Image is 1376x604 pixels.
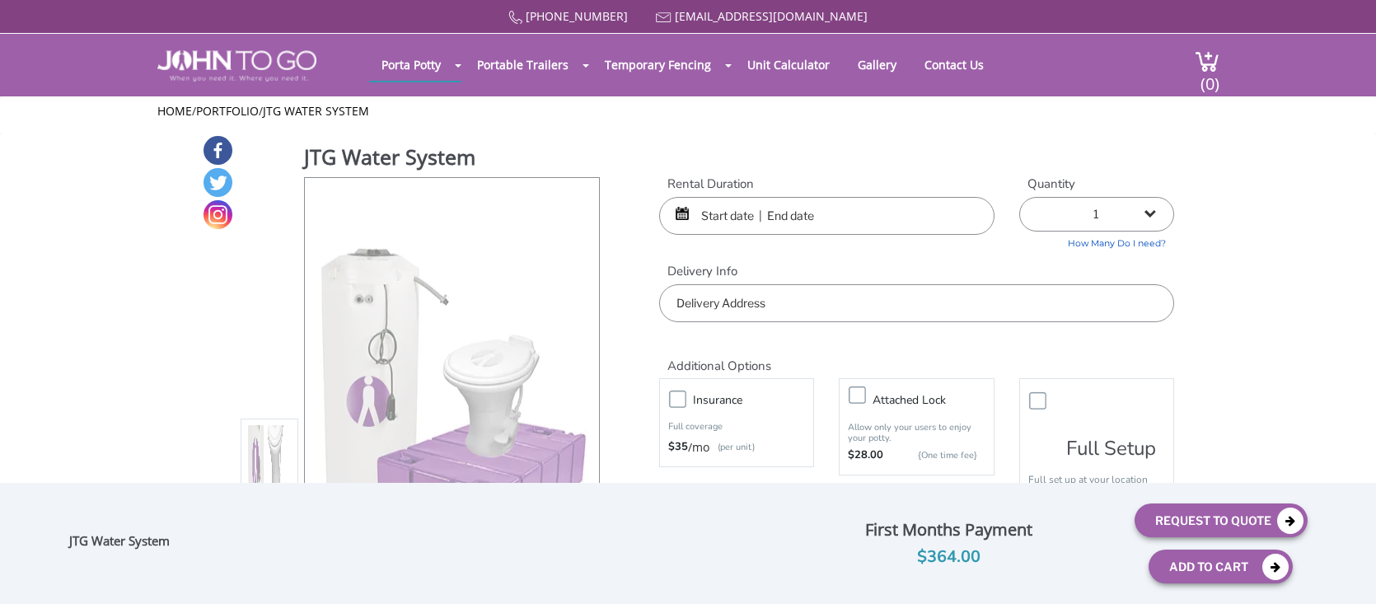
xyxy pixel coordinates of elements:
[735,49,842,81] a: Unit Calculator
[1019,232,1174,250] a: How Many Do I need?
[1019,176,1174,193] label: Quantity
[1028,471,1165,488] p: Full set up at your location
[848,447,883,464] strong: $28.00
[668,439,805,456] div: /mo
[912,49,996,81] a: Contact Us
[775,544,1122,570] div: $364.00
[1200,59,1219,95] span: (0)
[1066,408,1156,459] h3: Full Setup
[848,422,985,443] p: Allow only your users to enjoy your potty.
[845,49,909,81] a: Gallery
[592,49,723,81] a: Temporary Fencing
[1195,50,1219,73] img: cart a
[693,390,821,410] h3: Insurance
[204,168,232,197] a: Twitter
[263,103,369,119] a: JTG Water System
[465,49,581,81] a: Portable Trailers
[873,390,1001,410] h3: Attached lock
[204,200,232,229] a: Instagram
[659,263,1174,280] label: Delivery Info
[157,50,316,82] img: JOHN to go
[157,103,1219,119] ul: / /
[659,176,995,193] label: Rental Duration
[157,103,192,119] a: Home
[304,143,601,176] h1: JTG Water System
[196,103,259,119] a: Portfolio
[317,203,589,591] img: Product
[1149,550,1293,583] button: Add To Cart
[659,197,995,235] input: Start date | End date
[1135,503,1308,537] button: Request To Quote
[369,49,453,81] a: Porta Potty
[508,11,522,25] img: Call
[668,439,688,456] strong: $35
[668,419,805,435] p: Full coverage
[204,136,232,165] a: Facebook
[656,12,672,23] img: Mail
[659,284,1174,322] input: Delivery Address
[709,439,755,456] p: (per unit)
[775,516,1122,544] div: First Months Payment
[659,339,1174,374] h2: Additional Options
[526,8,628,24] a: [PHONE_NUMBER]
[675,8,868,24] a: [EMAIL_ADDRESS][DOMAIN_NAME]
[69,533,178,555] div: JTG Water System
[892,447,976,464] p: {One time fee}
